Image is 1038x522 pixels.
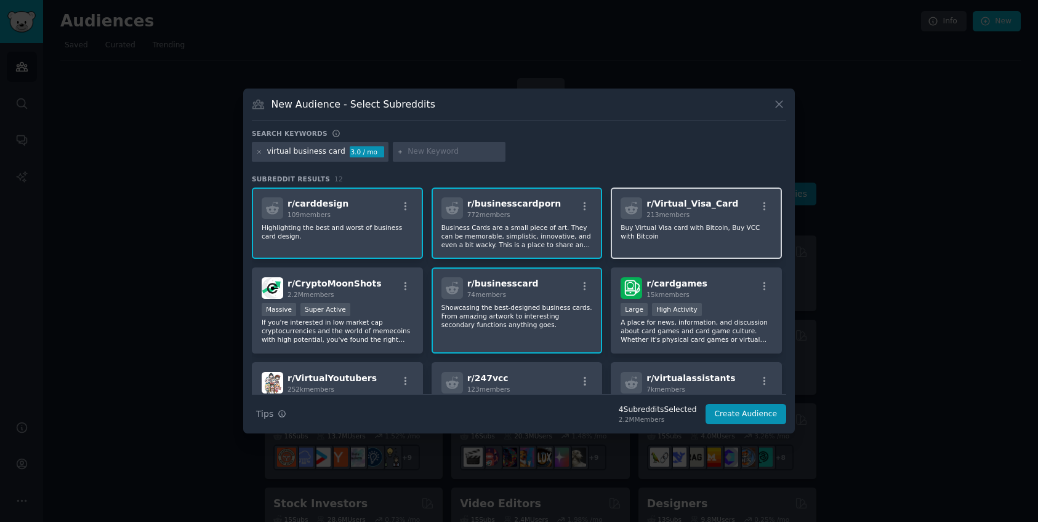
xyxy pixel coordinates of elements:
div: 3.0 / mo [350,146,384,157]
img: cardgames [621,277,642,299]
span: 252k members [288,386,334,393]
h3: Search keywords [252,129,328,138]
button: Tips [252,403,291,425]
span: 2.2M members [288,291,334,298]
span: 15k members [646,291,689,298]
h3: New Audience - Select Subreddits [272,98,435,111]
span: 109 members [288,211,331,218]
div: 2.2M Members [619,415,697,424]
span: 123 members [467,386,510,393]
span: r/ CryptoMoonShots [288,279,382,288]
span: 7k members [646,386,685,393]
p: A place for news, information, and discussion about card games and card game culture. Whether it'... [621,318,772,344]
span: 74 members [467,291,506,298]
div: Massive [262,303,296,316]
span: 772 members [467,211,510,218]
span: 12 [334,175,343,183]
img: CryptoMoonShots [262,277,283,299]
div: Large [621,303,648,316]
span: Tips [256,408,273,421]
div: virtual business card [267,146,345,157]
button: Create Audience [706,404,787,425]
div: Super Active [300,303,350,316]
span: r/ businesscardporn [467,199,561,208]
span: Subreddit Results [252,175,330,183]
p: Business Cards are a small piece of art. They can be memorable, simplistic, innovative, and even ... [441,223,593,249]
p: Buy Virtual Visa card with Bitcoin, Buy VCC with Bitcoin [621,223,772,240]
img: VirtualYoutubers [262,372,283,393]
p: Highlighting the best and worst of business card design. [262,223,413,240]
span: r/ virtualassistants [646,373,735,383]
input: New Keyword [408,146,501,157]
span: r/ businesscard [467,279,539,288]
p: Showcasing the best-designed business cards. From amazing artwork to interesting secondary functi... [441,303,593,329]
span: r/ VirtualYoutubers [288,373,377,383]
span: r/ 247vcc [467,373,509,383]
p: If you're interested in low market cap cryptocurrencies and the world of memecoins with high pote... [262,318,413,344]
span: 213 members [646,211,690,218]
div: 4 Subreddit s Selected [619,405,697,416]
span: r/ carddesign [288,199,348,208]
div: High Activity [652,303,702,316]
span: r/ Virtual_Visa_Card [646,199,738,208]
span: r/ cardgames [646,279,707,288]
